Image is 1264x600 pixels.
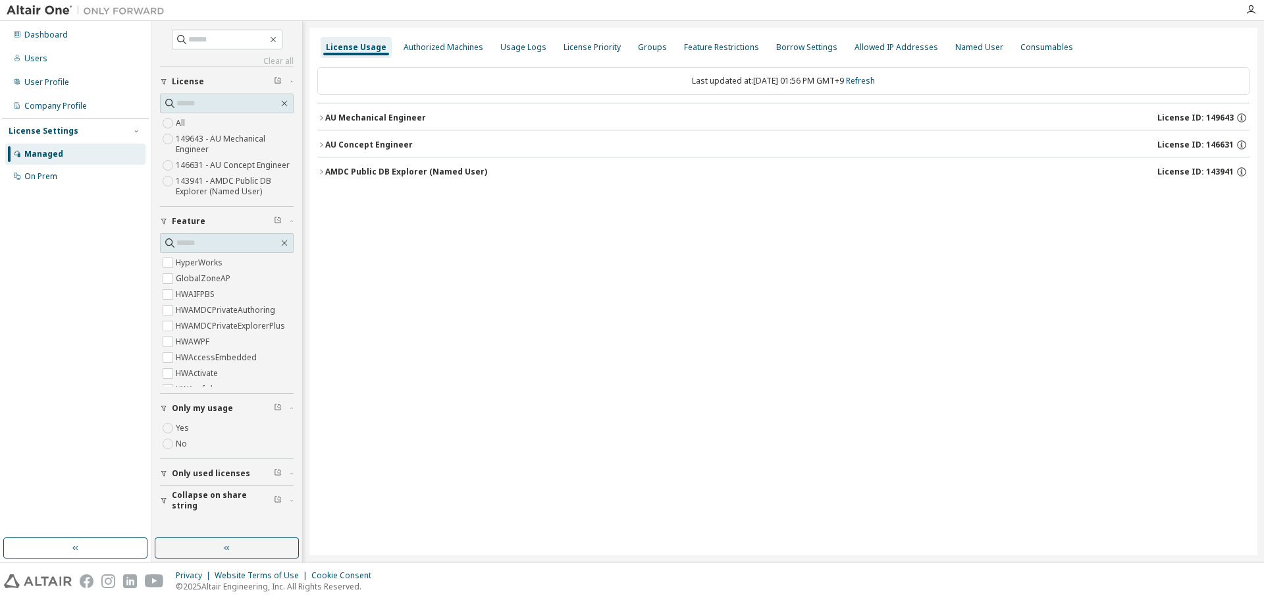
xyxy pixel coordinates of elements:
[160,207,294,236] button: Feature
[176,334,212,350] label: HWAWPF
[176,436,190,452] label: No
[1157,113,1234,123] span: License ID: 149643
[24,77,69,88] div: User Profile
[160,459,294,488] button: Only used licenses
[172,490,274,511] span: Collapse on share string
[317,103,1250,132] button: AU Mechanical EngineerLicense ID: 149643
[24,53,47,64] div: Users
[176,420,192,436] label: Yes
[855,42,938,53] div: Allowed IP Addresses
[311,570,379,581] div: Cookie Consent
[101,574,115,588] img: instagram.svg
[326,42,386,53] div: License Usage
[317,130,1250,159] button: AU Concept EngineerLicense ID: 146631
[274,495,282,506] span: Clear filter
[1157,140,1234,150] span: License ID: 146631
[160,486,294,515] button: Collapse on share string
[274,76,282,87] span: Clear filter
[846,75,875,86] a: Refresh
[176,286,217,302] label: HWAIFPBS
[160,67,294,96] button: License
[176,157,292,173] label: 146631 - AU Concept Engineer
[176,173,294,200] label: 143941 - AMDC Public DB Explorer (Named User)
[638,42,667,53] div: Groups
[172,468,250,479] span: Only used licenses
[325,167,487,177] div: AMDC Public DB Explorer (Named User)
[7,4,171,17] img: Altair One
[274,216,282,227] span: Clear filter
[24,30,68,40] div: Dashboard
[1020,42,1073,53] div: Consumables
[274,403,282,414] span: Clear filter
[172,403,233,414] span: Only my usage
[123,574,137,588] img: linkedin.svg
[172,76,204,87] span: License
[80,574,93,588] img: facebook.svg
[9,126,78,136] div: License Settings
[176,318,288,334] label: HWAMDCPrivateExplorerPlus
[404,42,483,53] div: Authorized Machines
[176,381,218,397] label: HWAcufwh
[325,113,426,123] div: AU Mechanical Engineer
[176,350,259,366] label: HWAccessEmbedded
[145,574,164,588] img: youtube.svg
[684,42,759,53] div: Feature Restrictions
[176,366,221,381] label: HWActivate
[172,216,205,227] span: Feature
[176,570,215,581] div: Privacy
[317,67,1250,95] div: Last updated at: [DATE] 01:56 PM GMT+9
[160,56,294,67] a: Clear all
[776,42,837,53] div: Borrow Settings
[176,302,278,318] label: HWAMDCPrivateAuthoring
[274,468,282,479] span: Clear filter
[160,394,294,423] button: Only my usage
[500,42,546,53] div: Usage Logs
[1157,167,1234,177] span: License ID: 143941
[955,42,1003,53] div: Named User
[176,131,294,157] label: 149643 - AU Mechanical Engineer
[176,271,233,286] label: GlobalZoneAP
[317,157,1250,186] button: AMDC Public DB Explorer (Named User)License ID: 143941
[176,255,225,271] label: HyperWorks
[176,581,379,592] p: © 2025 Altair Engineering, Inc. All Rights Reserved.
[564,42,621,53] div: License Priority
[325,140,413,150] div: AU Concept Engineer
[215,570,311,581] div: Website Terms of Use
[24,149,63,159] div: Managed
[24,171,57,182] div: On Prem
[176,115,188,131] label: All
[4,574,72,588] img: altair_logo.svg
[24,101,87,111] div: Company Profile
